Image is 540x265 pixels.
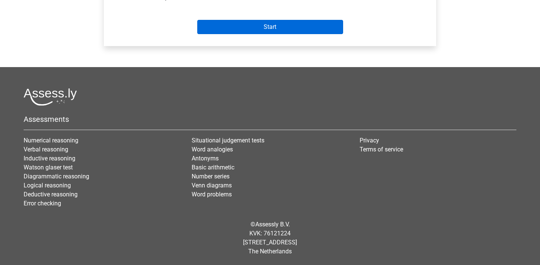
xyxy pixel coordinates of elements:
a: Terms of service [360,146,403,153]
a: Number series [192,173,229,180]
a: Verbal reasoning [24,146,68,153]
div: © KVK: 76121224 [STREET_ADDRESS] The Netherlands [18,214,522,262]
a: Word problems [192,191,232,198]
a: Word analogies [192,146,233,153]
a: Basic arithmetic [192,164,234,171]
a: Antonyms [192,155,219,162]
a: Diagrammatic reasoning [24,173,89,180]
a: Inductive reasoning [24,155,75,162]
a: Assessly B.V. [255,221,290,228]
a: Venn diagrams [192,182,232,189]
img: Assessly logo [24,88,77,106]
input: Start [197,20,343,34]
a: Numerical reasoning [24,137,78,144]
a: Logical reasoning [24,182,71,189]
a: Deductive reasoning [24,191,78,198]
a: Error checking [24,200,61,207]
h5: Assessments [24,115,516,124]
a: Watson glaser test [24,164,73,171]
a: Privacy [360,137,379,144]
a: Situational judgement tests [192,137,264,144]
